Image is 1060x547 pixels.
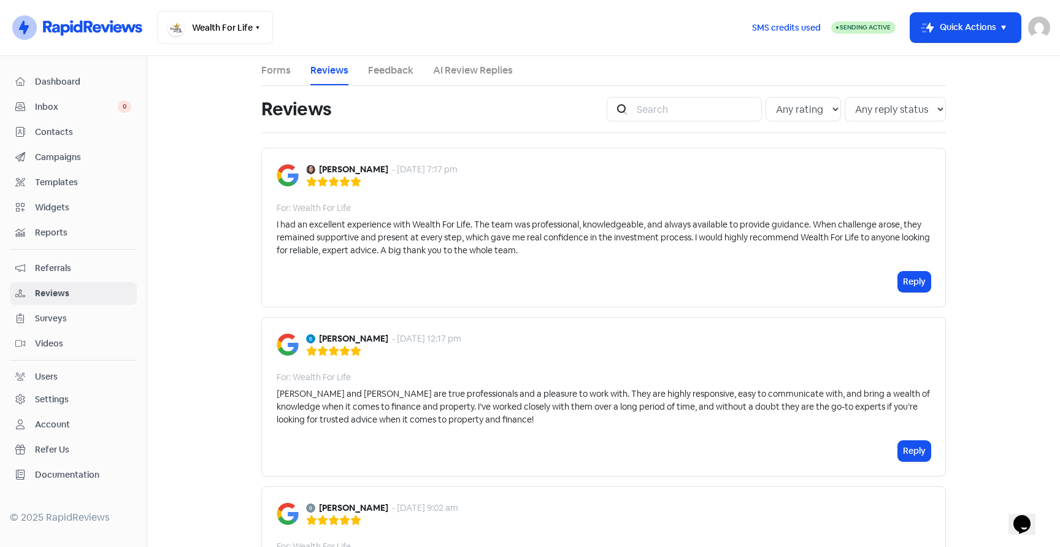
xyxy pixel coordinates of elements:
img: Image [277,334,299,356]
span: Reports [35,226,131,239]
span: SMS credits used [752,21,821,34]
a: Referrals [10,257,137,280]
img: Image [277,164,299,186]
div: Users [35,370,58,383]
div: - [DATE] 12:17 pm [392,332,461,345]
span: Referrals [35,262,131,275]
a: Inbox 0 [10,96,137,118]
span: Inbox [35,101,118,113]
img: Avatar [306,165,315,174]
a: Account [10,413,137,436]
a: Feedback [368,63,413,78]
div: I had an excellent experience with Wealth For Life. The team was professional, knowledgeable, and... [277,218,931,257]
input: Search [629,97,762,121]
a: Reviews [310,63,348,78]
a: Widgets [10,196,137,219]
div: - [DATE] 7:17 pm [392,163,458,176]
div: For: Wealth For Life [277,202,351,215]
div: Settings [35,393,69,406]
span: Campaigns [35,151,131,164]
b: [PERSON_NAME] [319,502,388,514]
span: Contacts [35,126,131,139]
img: Avatar [306,334,315,343]
span: Reviews [35,287,131,300]
span: Templates [35,176,131,189]
div: For: Wealth For Life [277,371,351,384]
a: Refer Us [10,438,137,461]
a: Reviews [10,282,137,305]
img: User [1028,17,1050,39]
iframe: chat widget [1008,498,1048,535]
a: Dashboard [10,71,137,93]
span: Widgets [35,201,131,214]
a: Reports [10,221,137,244]
button: Reply [898,441,931,461]
span: Surveys [35,312,131,325]
a: Users [10,365,137,388]
a: Sending Active [831,20,896,35]
a: Settings [10,388,137,411]
button: Quick Actions [910,13,1021,42]
img: Avatar [306,503,315,513]
a: Forms [261,63,291,78]
a: Videos [10,332,137,355]
a: SMS credits used [742,20,831,33]
a: AI Review Replies [433,63,513,78]
button: Reply [898,272,931,292]
span: Refer Us [35,443,131,456]
span: Sending Active [840,23,891,31]
button: Wealth For Life [157,11,273,44]
span: Dashboard [35,75,131,88]
div: - [DATE] 9:02 am [392,502,458,514]
a: Templates [10,171,137,194]
div: [PERSON_NAME] and [PERSON_NAME] are true professionals and a pleasure to work with. They are high... [277,388,931,426]
span: Videos [35,337,131,350]
span: 0 [118,101,131,113]
a: Surveys [10,307,137,330]
div: © 2025 RapidReviews [10,510,137,525]
a: Contacts [10,121,137,143]
div: Account [35,418,70,431]
a: Campaigns [10,146,137,169]
img: Image [277,503,299,525]
span: Documentation [35,469,131,481]
a: Documentation [10,464,137,486]
b: [PERSON_NAME] [319,163,388,176]
h1: Reviews [261,90,331,129]
b: [PERSON_NAME] [319,332,388,345]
